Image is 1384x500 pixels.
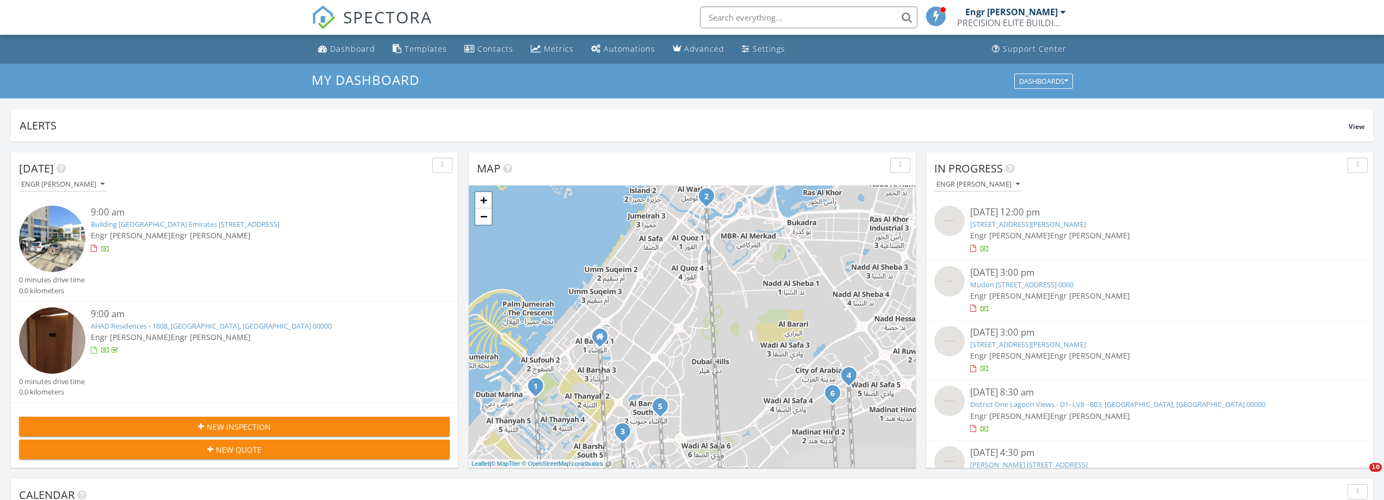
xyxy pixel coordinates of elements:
div: 9:00 am [91,206,414,219]
a: Mudon [STREET_ADDRESS] 0000 [970,280,1073,289]
button: Engr [PERSON_NAME] [19,177,107,192]
span: Engr [PERSON_NAME] [970,411,1050,421]
div: | [469,459,606,468]
a: Dashboard [314,39,380,59]
span: Engr [PERSON_NAME] [171,332,251,342]
a: Zoom out [475,208,492,225]
div: Settings [753,44,785,54]
a: [DATE] 3:00 pm [STREET_ADDRESS][PERSON_NAME] Engr [PERSON_NAME]Engr [PERSON_NAME] [934,326,1365,374]
div: Advanced [684,44,724,54]
div: Engr [PERSON_NAME] [965,7,1058,17]
a: Templates [388,39,451,59]
div: 0 minutes drive time [19,376,85,387]
a: Zoom in [475,192,492,208]
a: 9:00 am Building [GEOGRAPHIC_DATA] Emirates [STREET_ADDRESS] Engr [PERSON_NAME]Engr [PERSON_NAME]... [19,206,450,296]
i: 5 [658,403,662,411]
div: [DATE] 12:00 pm [970,206,1329,219]
i: 1 [533,383,538,391]
div: Support Center [1003,44,1066,54]
a: Automations (Basic) [587,39,660,59]
a: Building [GEOGRAPHIC_DATA] Emirates [STREET_ADDRESS] [91,219,280,229]
div: [DATE] 3:00 pm [970,266,1329,280]
a: Advanced [668,39,729,59]
a: Settings [737,39,790,59]
a: Support Center [988,39,1071,59]
span: SPECTORA [343,5,432,28]
a: District One Lagoon Views - D1- LV8 - 803, [GEOGRAPHIC_DATA], [GEOGRAPHIC_DATA] 00000 [970,399,1265,409]
a: © OpenStreetMap contributors [522,460,603,467]
span: Engr [PERSON_NAME] [970,230,1050,240]
a: Metrics [526,39,578,59]
span: Engr [PERSON_NAME] [91,332,171,342]
div: Alerts [20,118,1349,133]
span: New Inspection [207,421,271,433]
div: 0.0 kilometers [19,387,85,397]
span: 10 [1369,463,1382,472]
button: Dashboards [1014,73,1073,89]
i: 6 [830,390,835,398]
img: streetview [934,446,965,477]
button: New Quote [19,440,450,459]
span: Engr [PERSON_NAME] [1050,411,1130,421]
span: Engr [PERSON_NAME] [1050,291,1130,301]
a: SPECTORA [312,15,432,38]
span: Map [477,161,500,176]
span: New Quote [216,444,262,455]
span: In Progress [934,161,1003,176]
a: [DATE] 4:30 pm [PERSON_NAME] [STREET_ADDRESS] Engr [PERSON_NAME]Engr [PERSON_NAME] [934,446,1365,495]
a: Leaflet [471,460,489,467]
span: Engr [PERSON_NAME] [970,291,1050,301]
div: 9:00 am [91,307,414,321]
button: Engr [PERSON_NAME] [934,177,1022,192]
input: Search everything... [700,7,917,28]
img: streetview [19,206,85,272]
div: Pearl House By Imtiaz - JVC - 516, Dubai, Dubai 00000 [623,431,629,437]
div: Office 539, Rasis Business Center, Al Barsha 1 Dubai, Dubai DU 00000 [600,336,606,343]
img: streetview [934,266,965,297]
a: [DATE] 12:00 pm [STREET_ADDRESS][PERSON_NAME] Engr [PERSON_NAME]Engr [PERSON_NAME] [934,206,1365,254]
a: © MapTiler [491,460,520,467]
div: Building A2 Vida Residences Emirates Hills Dubai 708, Dubai, Dubai 00000 [536,386,542,392]
img: streetview [934,326,965,356]
div: Metrics [544,44,574,54]
div: Automations [604,44,655,54]
div: PRECISION ELITE BUILDING INSPECTION SERVICES L.L.C [957,17,1066,28]
div: Engr [PERSON_NAME] [936,181,1020,188]
div: Dashboards [1019,77,1068,85]
span: My Dashboard [312,71,419,89]
span: Engr [PERSON_NAME] [1050,230,1130,240]
img: The Best Home Inspection Software - Spectora [312,5,336,29]
i: 3 [620,428,625,436]
img: streetview [934,386,965,416]
span: Engr [PERSON_NAME] [171,230,251,240]
div: La Violeta 2 - Villanova - 230, Dubai, Dubai 00000 [833,393,839,399]
div: Dashboard [330,44,375,54]
div: Engr [PERSON_NAME] [21,181,104,188]
span: [DATE] [19,161,54,176]
div: Divine living - Al Barsha 711, Dubai, Dubai 0000 [660,406,667,412]
div: Aldea Courtyard 10 7, Dubai, Dubai 00000 [849,375,855,381]
span: Engr [PERSON_NAME] [1050,350,1130,361]
i: 2 [704,193,709,201]
img: 9538312%2Freports%2Feee79faa-b37e-4783-b347-b7be10619529%2Fcover_photos%2FM5AQsXUOAenNPFvd0vhP%2F... [19,307,85,374]
a: [STREET_ADDRESS][PERSON_NAME] [970,339,1086,349]
div: [DATE] 4:30 pm [970,446,1329,460]
div: 0.0 kilometers [19,286,85,296]
span: Engr [PERSON_NAME] [970,350,1050,361]
a: AHAD Residences - 1808, [GEOGRAPHIC_DATA], [GEOGRAPHIC_DATA] 00000 [91,321,332,331]
a: 9:00 am AHAD Residences - 1808, [GEOGRAPHIC_DATA], [GEOGRAPHIC_DATA] 00000 Engr [PERSON_NAME]Engr... [19,307,450,398]
i: 4 [847,372,851,380]
button: New Inspection [19,417,450,436]
div: Contacts [477,44,513,54]
span: Engr [PERSON_NAME] [91,230,171,240]
div: Templates [405,44,447,54]
iframe: Intercom live chat [1347,463,1373,489]
a: Contacts [460,39,518,59]
a: [STREET_ADDRESS][PERSON_NAME] [970,219,1086,229]
div: [DATE] 8:30 am [970,386,1329,399]
span: View [1349,122,1364,131]
a: [DATE] 3:00 pm Mudon [STREET_ADDRESS] 0000 Engr [PERSON_NAME]Engr [PERSON_NAME] [934,266,1365,314]
a: [DATE] 8:30 am District One Lagoon Views - D1- LV8 - 803, [GEOGRAPHIC_DATA], [GEOGRAPHIC_DATA] 00... [934,386,1365,434]
a: [PERSON_NAME] [STREET_ADDRESS] [970,460,1088,470]
img: streetview [934,206,965,236]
